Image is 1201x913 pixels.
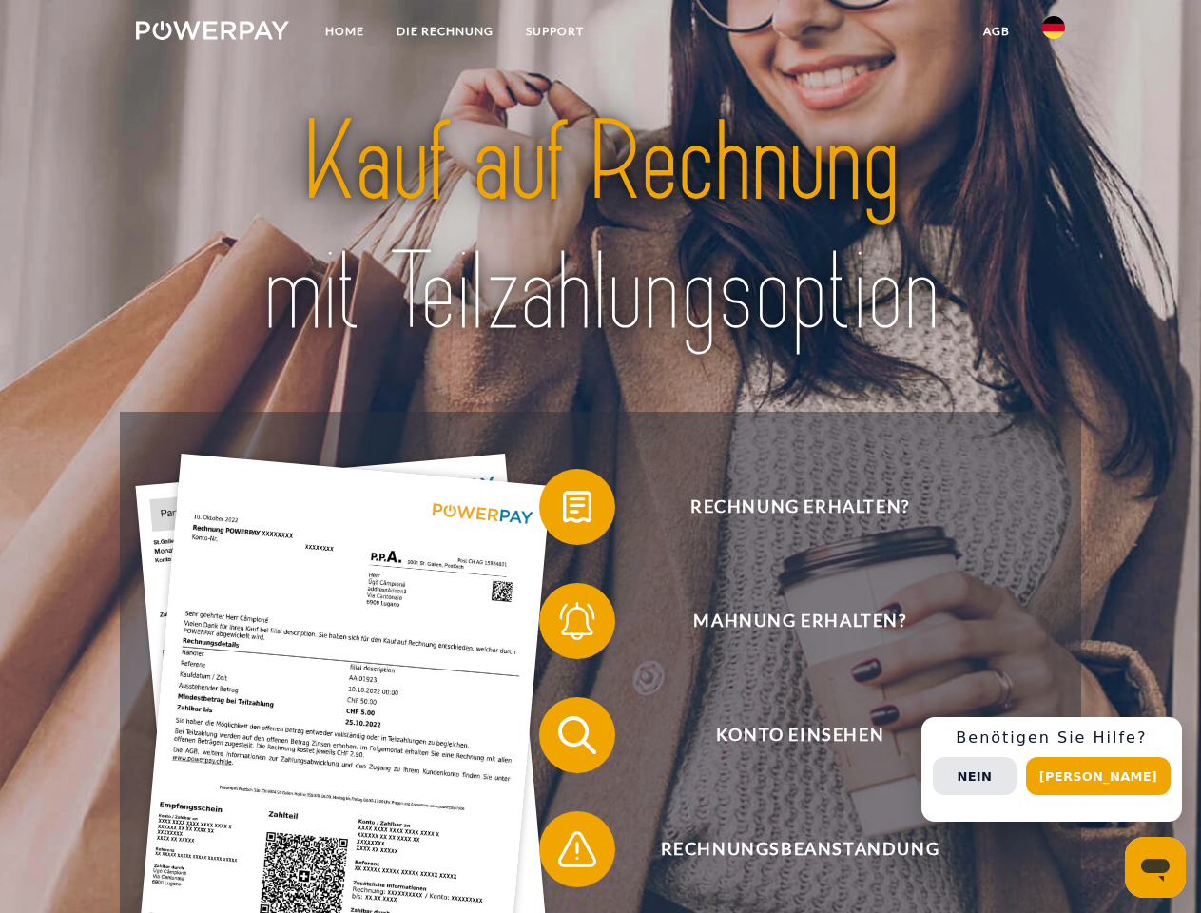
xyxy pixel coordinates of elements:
img: qb_warning.svg [553,826,601,873]
img: title-powerpay_de.svg [182,91,1019,364]
button: Konto einsehen [539,697,1034,773]
button: Nein [933,757,1017,795]
img: qb_bell.svg [553,597,601,645]
img: qb_bill.svg [553,483,601,531]
a: SUPPORT [510,14,600,49]
span: Mahnung erhalten? [567,583,1033,659]
img: logo-powerpay-white.svg [136,21,289,40]
button: [PERSON_NAME] [1026,757,1171,795]
span: Konto einsehen [567,697,1033,773]
a: Home [309,14,380,49]
img: de [1042,16,1065,39]
div: Schnellhilfe [921,717,1182,822]
a: DIE RECHNUNG [380,14,510,49]
span: Rechnung erhalten? [567,469,1033,545]
button: Mahnung erhalten? [539,583,1034,659]
iframe: Schaltfläche zum Öffnen des Messaging-Fensters [1125,837,1186,898]
button: Rechnungsbeanstandung [539,811,1034,887]
a: agb [967,14,1026,49]
h3: Benötigen Sie Hilfe? [933,728,1171,748]
button: Rechnung erhalten? [539,469,1034,545]
img: qb_search.svg [553,711,601,759]
span: Rechnungsbeanstandung [567,811,1033,887]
